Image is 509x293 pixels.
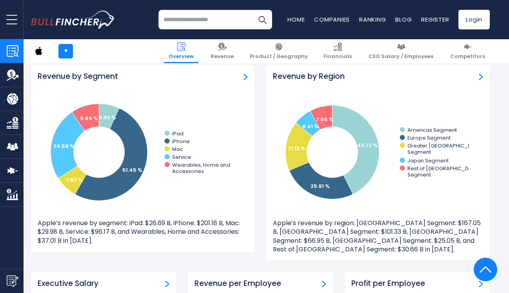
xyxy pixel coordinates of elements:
[122,166,142,174] tspan: 51.45 %
[311,182,330,190] text: 25.91 %
[253,10,272,29] button: Search
[479,72,483,80] a: Revenue by Region
[245,39,313,63] a: Product / Geography
[407,134,451,142] text: Europe Segment
[359,15,386,24] a: Ranking
[172,130,184,137] text: iPad
[244,72,248,80] a: Revenue by Segment
[58,44,73,58] a: +
[80,115,98,122] tspan: 9.46 %
[169,53,194,60] span: Overview
[31,11,115,29] a: Go to homepage
[395,15,412,24] a: Blog
[369,53,433,60] span: CEO Salary / Employees
[324,53,352,60] span: Financials
[38,279,98,289] h3: Executive Salary
[421,15,449,24] a: Register
[38,219,248,245] p: Apple’s revenue by segment: iPad: $26.69 B, iPhone: $201.18 B, Mac: $29.98 B, Service: $96.17 B, ...
[53,142,75,150] tspan: 24.59 %
[165,279,169,288] a: ceo-salary
[351,279,425,289] h3: Profit per Employee
[273,72,345,82] h3: Revenue by Region
[195,279,281,289] h3: Revenue per Employee
[287,15,305,24] a: Home
[31,11,115,29] img: bullfincher logo
[407,165,481,178] text: Rest of [GEOGRAPHIC_DATA] Segment
[99,114,116,121] tspan: 6.83 %
[288,145,305,152] text: 17.12 %
[407,142,484,156] text: Greater [GEOGRAPHIC_DATA] Segment
[164,39,198,63] a: Overview
[445,39,490,63] a: Competitors
[357,142,378,149] text: 42.72 %
[407,157,449,164] text: Japan Segment
[172,138,190,145] text: iPhone
[314,15,350,24] a: Companies
[364,39,438,63] a: CEO Salary / Employees
[211,53,234,60] span: Revenue
[316,116,334,123] text: 7.84 %
[31,44,46,58] img: AAPL logo
[450,53,485,60] span: Competitors
[322,279,326,288] a: Revenue per Employee
[319,39,356,63] a: Financials
[172,146,183,153] text: Mac
[38,72,118,82] h3: Revenue by Segment
[172,161,230,175] text: Wearables, Home and Accessories
[250,53,308,60] span: Product / Geography
[273,219,483,254] p: Apple’s revenue by region: [GEOGRAPHIC_DATA] Segment: $167.05 B, [GEOGRAPHIC_DATA] Segment: $101....
[172,153,191,161] text: Service
[458,10,490,29] a: Login
[66,176,83,184] tspan: 7.67 %
[206,39,238,63] a: Revenue
[479,279,483,288] a: Profit per Employee
[407,126,457,134] text: Americas Segment
[302,123,319,130] text: 6.41 %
